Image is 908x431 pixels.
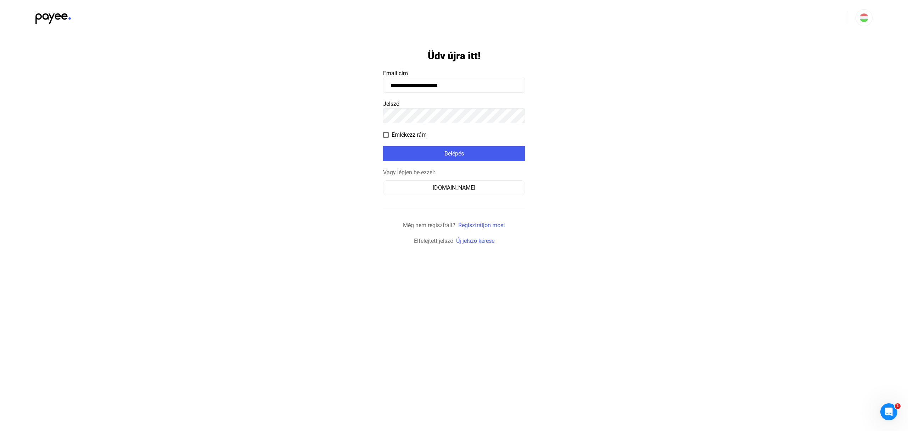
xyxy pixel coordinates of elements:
a: [DOMAIN_NAME] [383,184,525,191]
a: Regisztráljon most [458,222,505,229]
span: Még nem regisztrált? [403,222,455,229]
img: black-payee-blue-dot.svg [35,9,71,24]
span: Emlékezz rám [392,131,427,139]
img: HU [860,13,868,22]
div: [DOMAIN_NAME] [386,184,522,192]
button: Belépés [383,146,525,161]
span: Email cím [383,70,408,77]
button: [DOMAIN_NAME] [383,180,525,195]
button: HU [856,9,873,26]
a: Új jelszó kérése [456,238,494,244]
div: Belépés [385,149,523,158]
span: 1 [895,403,901,409]
h1: Üdv újra itt! [428,50,481,62]
div: Vagy lépjen be ezzel: [383,168,525,177]
span: Elfelejtett jelszó [414,238,453,244]
iframe: Intercom live chat [880,403,897,420]
span: Jelszó [383,100,399,107]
